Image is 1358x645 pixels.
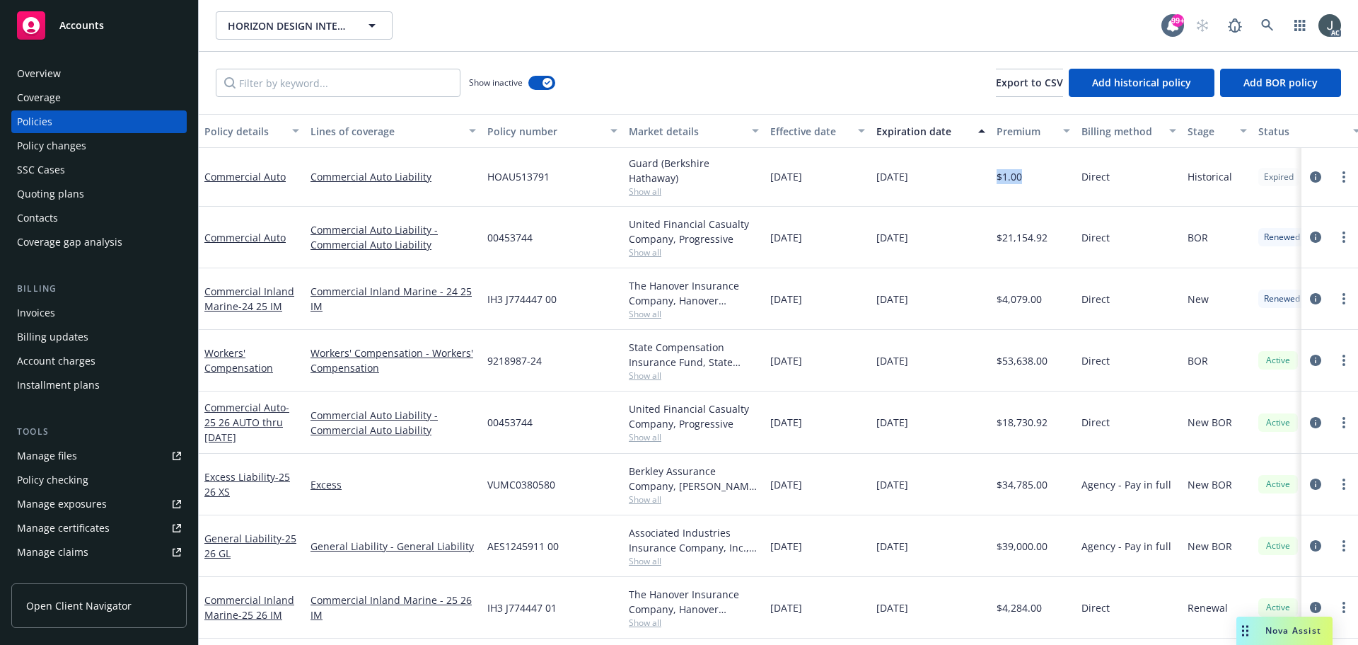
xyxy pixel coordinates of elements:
div: Coverage [17,86,61,109]
div: Billing updates [17,326,88,348]
span: Active [1264,601,1292,614]
span: [DATE] [876,230,908,245]
a: Commercial Inland Marine [204,593,294,622]
a: Overview [11,62,187,85]
a: General Liability [204,532,296,560]
a: Manage files [11,445,187,467]
span: Add BOR policy [1243,76,1318,89]
div: Effective date [770,124,849,139]
span: $53,638.00 [997,353,1047,368]
a: Coverage [11,86,187,109]
span: [DATE] [770,230,802,245]
span: Show all [629,493,759,506]
span: VUMC0380580 [487,477,555,492]
a: Excess [311,477,476,492]
span: Show all [629,370,759,382]
span: Open Client Navigator [26,598,132,613]
span: Direct [1081,415,1110,430]
div: Manage certificates [17,517,110,540]
span: - 24 25 IM [238,299,282,313]
div: State Compensation Insurance Fund, State Compensation Insurance Fund (SCIF) [629,340,759,370]
span: [DATE] [770,539,802,554]
a: Invoices [11,302,187,324]
div: Policy number [487,124,602,139]
div: Manage BORs [17,565,83,588]
a: Commercial Auto Liability - Commercial Auto Liability [311,408,476,438]
a: Workers' Compensation [204,346,273,375]
div: Berkley Assurance Company, [PERSON_NAME] Corporation, [GEOGRAPHIC_DATA] [629,464,759,493]
a: Commercial Inland Marine - 25 26 IM [311,593,476,622]
input: Filter by keyword... [216,69,460,97]
span: $1.00 [997,169,1022,184]
a: circleInformation [1307,414,1324,431]
div: Premium [997,124,1055,139]
div: Manage exposures [17,493,107,515]
span: IH3 J774447 00 [487,292,557,307]
button: Effective date [765,114,871,148]
div: Drag to move [1236,617,1254,645]
div: Billing [11,282,187,296]
div: Invoices [17,302,55,324]
span: Show all [629,431,759,443]
button: Market details [623,114,765,148]
span: Nova Assist [1265,624,1321,637]
span: New BOR [1188,477,1232,492]
span: Active [1264,354,1292,367]
span: $4,284.00 [997,600,1042,615]
div: SSC Cases [17,159,65,181]
span: Active [1264,478,1292,491]
span: [DATE] [876,415,908,430]
span: Agency - Pay in full [1081,477,1171,492]
span: $34,785.00 [997,477,1047,492]
div: Billing method [1081,124,1161,139]
span: - 25 26 IM [238,608,282,622]
span: Renewed [1264,231,1300,244]
div: Status [1258,124,1345,139]
a: Policies [11,110,187,133]
div: Account charges [17,350,95,372]
a: Workers' Compensation - Workers' Compensation [311,346,476,375]
a: Commercial Inland Marine - 24 25 IM [311,284,476,314]
span: 9218987-24 [487,353,542,368]
a: Quoting plans [11,183,187,205]
div: Associated Industries Insurance Company, Inc., AmTrust Financial Services, Amwins [629,525,759,555]
span: - 25 26 XS [204,470,290,498]
span: HOAU513791 [487,169,550,184]
a: Report a Bug [1221,11,1249,40]
span: Direct [1081,169,1110,184]
span: BOR [1188,353,1208,368]
button: Premium [991,114,1076,148]
span: Show all [629,308,759,320]
span: Direct [1081,353,1110,368]
div: Policy changes [17,135,86,157]
button: Nova Assist [1236,617,1333,645]
span: $21,154.92 [997,230,1047,245]
a: Policy checking [11,469,187,491]
span: New BOR [1188,539,1232,554]
span: BOR [1188,230,1208,245]
span: [DATE] [876,600,908,615]
span: - 25 26 GL [204,532,296,560]
span: Manage exposures [11,493,187,515]
span: Direct [1081,600,1110,615]
a: more [1335,169,1352,185]
a: more [1335,537,1352,554]
span: 00453744 [487,230,533,245]
span: Historical [1188,169,1232,184]
span: [DATE] [770,169,802,184]
span: [DATE] [876,169,908,184]
div: Coverage gap analysis [17,231,122,253]
a: SSC Cases [11,159,187,181]
a: Start snowing [1188,11,1217,40]
a: circleInformation [1307,476,1324,493]
span: [DATE] [770,477,802,492]
span: [DATE] [876,539,908,554]
a: circleInformation [1307,229,1324,246]
a: Switch app [1286,11,1314,40]
span: Renewal [1188,600,1228,615]
span: - 25 26 AUTO thru [DATE] [204,401,289,444]
a: Manage BORs [11,565,187,588]
a: more [1335,476,1352,493]
a: Commercial Auto [204,401,289,444]
div: 99+ [1171,14,1184,27]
